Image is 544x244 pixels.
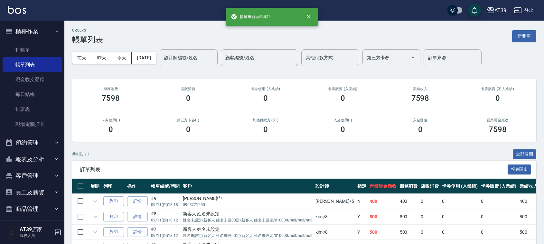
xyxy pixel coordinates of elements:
[72,52,92,64] button: 前天
[183,217,312,223] p: 姓名未設定/新客人 姓名未設00定/新客人 姓名未設定/010000/null/null/null
[151,202,180,208] p: 09/11 (四) 18:18
[3,72,62,87] a: 現金收支登錄
[495,94,500,103] h3: 0
[419,194,440,209] td: 0
[3,87,62,102] a: 每日結帳
[518,194,539,209] td: 400
[312,87,374,91] h2: 卡券販賣 (入業績)
[149,225,181,240] td: #7
[518,225,539,240] td: 500
[356,194,368,209] td: N
[127,227,148,237] a: 詳情
[467,118,529,122] h2: 營業現金應收
[484,4,509,17] button: AT39
[368,225,398,240] td: 500
[3,134,62,151] button: 預約管理
[108,125,113,134] h3: 0
[263,94,268,103] h3: 0
[356,225,368,240] td: Y
[186,125,191,134] h3: 0
[149,194,181,209] td: #9
[186,94,191,103] h3: 0
[3,42,62,57] a: 打帳單
[157,118,219,122] h2: 第三方卡券(-)
[479,225,518,240] td: 0
[479,179,518,194] th: 卡券販賣 (入業績)
[314,179,356,194] th: 設計師
[103,212,124,222] button: 列印
[411,94,429,103] h3: 7598
[80,118,142,122] h2: 卡券使用(-)
[489,125,507,134] h3: 7598
[467,87,529,91] h2: 卡券販賣 (不入業績)
[418,125,423,134] h3: 0
[3,117,62,132] a: 現場電腦打卡
[151,233,180,239] p: 09/11 (四) 18:12
[408,52,418,63] button: Open
[20,233,52,239] p: 服務人員
[151,217,180,223] p: 09/11 (四) 18:12
[508,164,531,174] button: 報表匯出
[8,6,26,14] img: Logo
[3,184,62,201] button: 員工及薪資
[127,212,148,222] a: 詳情
[368,209,398,224] td: 800
[217,195,222,202] p: (5)
[398,225,419,240] td: 500
[5,226,18,239] img: Person
[440,209,479,224] td: 0
[314,194,356,209] td: [PERSON_NAME] /5
[149,179,181,194] th: 帳單編號/時間
[302,10,316,24] button: close
[263,125,268,134] h3: 0
[127,196,148,206] a: 詳情
[314,209,356,224] td: kimi /8
[512,33,536,39] a: 新開單
[3,151,62,168] button: 報表及分析
[183,202,312,208] p: 0903721250
[518,209,539,224] td: 800
[92,52,112,64] button: 昨天
[103,196,124,206] button: 列印
[235,118,296,122] h2: 其他付款方式(-)
[181,179,314,194] th: 客戶
[183,195,312,202] div: [PERSON_NAME]
[312,118,374,122] h2: 入金使用(-)
[314,225,356,240] td: kimi /8
[356,179,368,194] th: 指定
[80,166,508,173] span: 訂單列表
[126,179,149,194] th: 操作
[103,227,124,237] button: 列印
[518,179,539,194] th: 業績收入
[132,52,156,64] button: [DATE]
[72,35,103,44] h3: 帳單列表
[183,211,312,217] div: 新客人 姓名未設定
[149,209,181,224] td: #8
[3,167,62,184] button: 客戶管理
[368,194,398,209] td: 400
[419,179,440,194] th: 店販消費
[419,209,440,224] td: 0
[183,233,312,239] p: 姓名未設定/新客人 姓名未設00定/新客人 姓名未設定/010000/null/null/null
[511,5,536,16] button: 登出
[398,194,419,209] td: 400
[102,94,120,103] h3: 7598
[512,30,536,42] button: 新開單
[3,102,62,117] a: 排班表
[508,166,531,172] a: 報表匯出
[72,151,90,157] p: 共 9 筆, 1 / 1
[468,4,481,17] button: save
[494,6,506,14] div: AT39
[479,194,518,209] td: 0
[440,225,479,240] td: 0
[389,118,451,122] h2: 入金儲值
[356,209,368,224] td: Y
[341,94,345,103] h3: 0
[183,226,312,233] div: 新客人 姓名未設定
[419,225,440,240] td: 0
[389,87,451,91] h2: 業績收入
[513,149,537,159] button: 全部展開
[398,209,419,224] td: 800
[20,226,52,233] h5: AT39店家
[368,179,398,194] th: 營業現金應收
